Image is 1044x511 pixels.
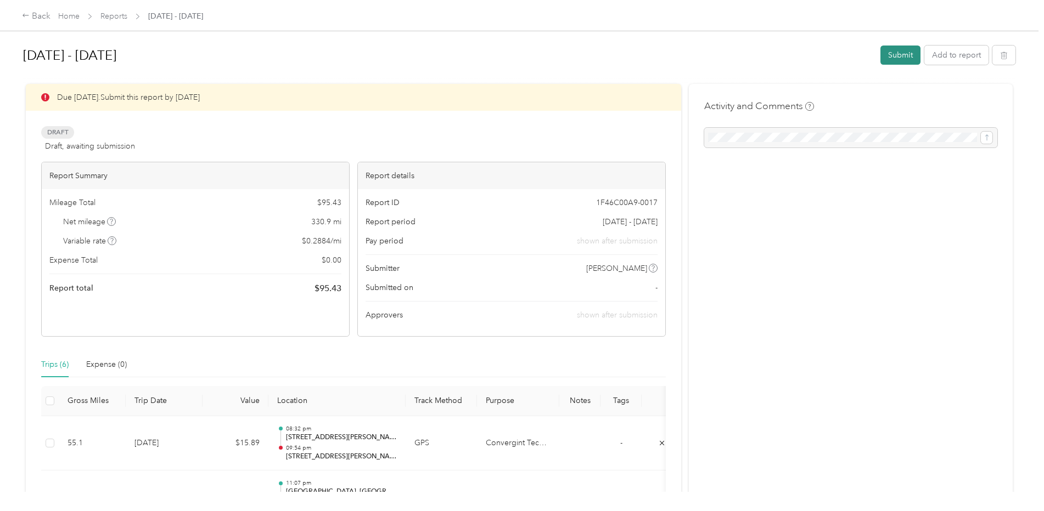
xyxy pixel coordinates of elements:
[322,254,341,266] span: $ 0.00
[286,452,397,462] p: [STREET_ADDRESS][PERSON_NAME]
[23,42,873,69] h1: Sep 1 - 30, 2025
[45,140,135,152] span: Draft, awaiting submission
[63,216,116,228] span: Net mileage
[49,197,96,208] span: Mileage Total
[366,263,400,274] span: Submitter
[41,126,74,139] span: Draft
[126,416,203,471] td: [DATE]
[58,12,80,21] a: Home
[366,309,403,321] span: Approvers
[286,444,397,452] p: 09:54 pm
[42,162,349,189] div: Report Summary
[86,359,127,371] div: Expense (0)
[100,12,127,21] a: Reports
[559,386,600,416] th: Notes
[366,197,400,208] span: Report ID
[59,386,126,416] th: Gross Miles
[26,84,681,111] div: Due [DATE]. Submit this report by [DATE]
[268,386,406,416] th: Location
[477,416,559,471] td: Convergint Technologies
[366,216,416,228] span: Report period
[577,310,658,320] span: shown after submission
[311,216,341,228] span: 330.9 mi
[286,433,397,442] p: [STREET_ADDRESS][PERSON_NAME]
[577,235,658,247] span: shown after submission
[366,282,413,293] span: Submitted on
[620,438,622,447] span: -
[286,425,397,433] p: 08:32 pm
[49,282,93,294] span: Report total
[366,235,403,247] span: Pay period
[704,99,814,113] h4: Activity and Comments
[406,386,477,416] th: Track Method
[302,235,341,247] span: $ 0.2884 / mi
[924,46,989,65] button: Add to report
[148,10,203,22] span: [DATE] - [DATE]
[655,282,658,293] span: -
[477,386,559,416] th: Purpose
[41,359,69,371] div: Trips (6)
[596,197,658,208] span: 1F46C00A9-0017
[600,386,642,416] th: Tags
[358,162,665,189] div: Report details
[22,10,50,23] div: Back
[203,416,268,471] td: $15.89
[286,487,397,497] p: [GEOGRAPHIC_DATA], [GEOGRAPHIC_DATA], [GEOGRAPHIC_DATA], [GEOGRAPHIC_DATA]
[315,282,341,295] span: $ 95.43
[603,216,658,228] span: [DATE] - [DATE]
[286,479,397,487] p: 11:07 pm
[406,416,477,471] td: GPS
[126,386,203,416] th: Trip Date
[317,197,341,208] span: $ 95.43
[49,254,98,266] span: Expense Total
[880,46,920,65] button: Submit
[203,386,268,416] th: Value
[586,263,647,274] span: [PERSON_NAME]
[59,416,126,471] td: 55.1
[983,450,1044,511] iframe: Everlance-gr Chat Button Frame
[63,235,117,247] span: Variable rate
